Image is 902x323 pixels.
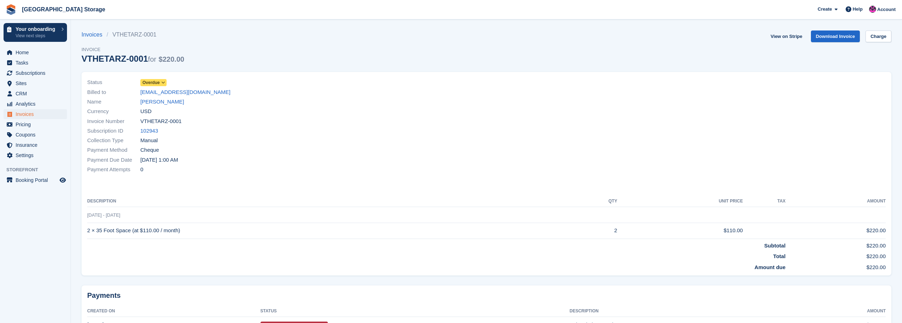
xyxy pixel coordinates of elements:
[16,119,58,129] span: Pricing
[16,99,58,109] span: Analytics
[16,78,58,88] span: Sites
[16,130,58,140] span: Coupons
[16,58,58,68] span: Tasks
[755,264,786,270] strong: Amount due
[4,150,67,160] a: menu
[87,196,572,207] th: Description
[140,78,167,87] a: Overdue
[148,55,156,63] span: for
[764,243,785,249] strong: Subtotal
[785,196,886,207] th: Amount
[4,99,67,109] a: menu
[87,223,572,239] td: 2 × 35 Foot Space (at $110.00 / month)
[87,88,140,96] span: Billed to
[82,30,107,39] a: Invoices
[87,146,140,154] span: Payment Method
[869,6,876,13] img: Jantz Morgan
[818,6,832,13] span: Create
[140,107,152,116] span: USD
[87,306,260,317] th: Created On
[140,137,158,145] span: Manual
[16,140,58,150] span: Insurance
[16,68,58,78] span: Subscriptions
[82,46,184,53] span: Invoice
[159,55,184,63] span: $220.00
[617,196,743,207] th: Unit Price
[87,78,140,87] span: Status
[785,223,886,239] td: $220.00
[6,4,16,15] img: stora-icon-8386f47178a22dfd0bd8f6a31ec36ba5ce8667c1dd55bd0f319d3a0aa187defe.svg
[811,30,860,42] a: Download Invoice
[140,146,159,154] span: Cheque
[4,48,67,57] a: menu
[87,127,140,135] span: Subscription ID
[87,212,120,218] span: [DATE] - [DATE]
[4,58,67,68] a: menu
[570,306,797,317] th: Description
[785,239,886,250] td: $220.00
[140,166,143,174] span: 0
[87,166,140,174] span: Payment Attempts
[4,68,67,78] a: menu
[4,175,67,185] a: menu
[87,156,140,164] span: Payment Due Date
[16,150,58,160] span: Settings
[87,117,140,126] span: Invoice Number
[785,250,886,261] td: $220.00
[140,98,184,106] a: [PERSON_NAME]
[87,291,886,300] h2: Payments
[260,306,570,317] th: Status
[140,117,181,126] span: VTHETARZ-0001
[4,130,67,140] a: menu
[19,4,108,15] a: [GEOGRAPHIC_DATA] Storage
[140,127,158,135] a: 102943
[4,119,67,129] a: menu
[140,88,230,96] a: [EMAIL_ADDRESS][DOMAIN_NAME]
[785,261,886,272] td: $220.00
[4,109,67,119] a: menu
[773,253,786,259] strong: Total
[82,54,184,63] div: VTHETARZ-0001
[743,196,785,207] th: Tax
[82,30,184,39] nav: breadcrumbs
[877,6,896,13] span: Account
[4,23,67,42] a: Your onboarding View next steps
[768,30,805,42] a: View on Stripe
[16,27,58,32] p: Your onboarding
[16,175,58,185] span: Booking Portal
[16,48,58,57] span: Home
[797,306,886,317] th: Amount
[87,98,140,106] span: Name
[572,196,617,207] th: QTY
[87,107,140,116] span: Currency
[4,89,67,99] a: menu
[58,176,67,184] a: Preview store
[4,140,67,150] a: menu
[140,156,178,164] time: 2025-09-02 06:00:00 UTC
[16,109,58,119] span: Invoices
[572,223,617,239] td: 2
[87,137,140,145] span: Collection Type
[617,223,743,239] td: $110.00
[853,6,863,13] span: Help
[4,78,67,88] a: menu
[16,89,58,99] span: CRM
[142,79,160,86] span: Overdue
[865,30,891,42] a: Charge
[16,33,58,39] p: View next steps
[6,166,71,173] span: Storefront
